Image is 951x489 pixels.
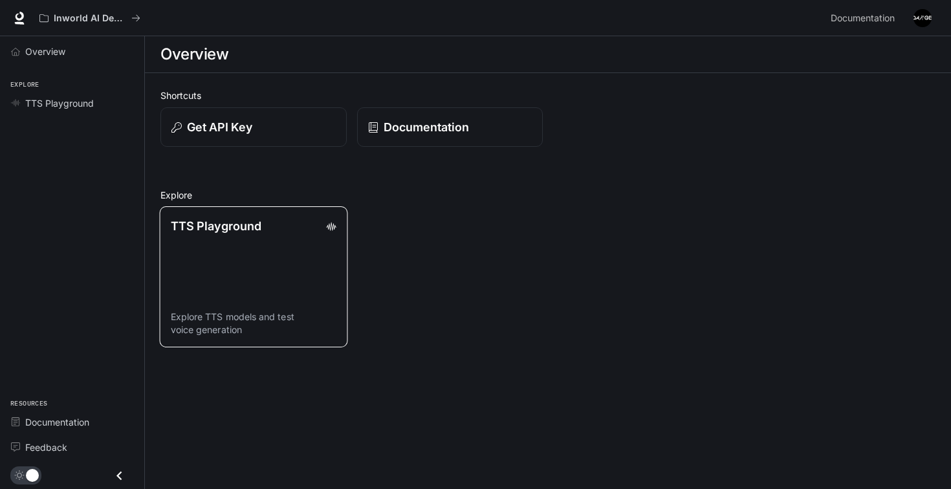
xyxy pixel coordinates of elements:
a: Feedback [5,436,139,459]
button: User avatar [910,5,935,31]
p: TTS Playground [171,217,261,235]
p: Documentation [384,118,469,136]
span: Documentation [831,10,895,27]
span: Feedback [25,440,67,454]
p: Get API Key [187,118,252,136]
button: All workspaces [34,5,146,31]
h2: Explore [160,188,935,202]
span: TTS Playground [25,96,94,110]
span: Documentation [25,415,89,429]
p: Inworld AI Demos [54,13,126,24]
button: Close drawer [105,462,134,489]
a: Documentation [357,107,543,147]
a: Documentation [825,5,904,31]
p: Explore TTS models and test voice generation [171,310,336,336]
h1: Overview [160,41,228,67]
a: Documentation [5,411,139,433]
img: User avatar [913,9,932,27]
span: Dark mode toggle [26,468,39,482]
span: Overview [25,45,65,58]
a: Overview [5,40,139,63]
h2: Shortcuts [160,89,935,102]
a: TTS PlaygroundExplore TTS models and test voice generation [160,206,347,347]
button: Get API Key [160,107,347,147]
a: TTS Playground [5,92,139,114]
